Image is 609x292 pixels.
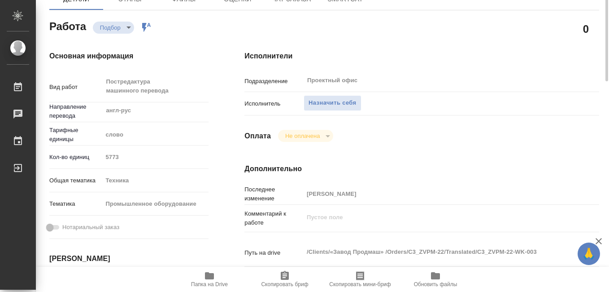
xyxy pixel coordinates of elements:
[102,196,209,212] div: Промышленное оборудование
[49,153,102,162] p: Кол-во единиц
[49,18,86,34] h2: Работа
[62,223,119,232] span: Нотариальный заказ
[244,209,304,227] p: Комментарий к работе
[247,267,322,292] button: Скопировать бриф
[93,22,134,34] div: Подбор
[578,243,600,265] button: 🙏
[244,185,304,203] p: Последнее изменение
[244,99,304,108] p: Исполнитель
[49,83,102,92] p: Вид работ
[49,126,102,144] p: Тарифные единицы
[49,199,102,208] p: Тематика
[304,95,361,111] button: Назначить себя
[322,267,398,292] button: Скопировать мини-бриф
[304,244,570,260] textarea: /Clients/«Завод Продмаш» /Orders/C3_ZVPM-22/Translated/C3_ZVPM-22-WK-003
[329,281,391,288] span: Скопировать мини-бриф
[244,77,304,86] p: Подразделение
[172,267,247,292] button: Папка на Drive
[97,24,123,31] button: Подбор
[583,21,589,36] h2: 0
[398,267,473,292] button: Обновить файлы
[49,176,102,185] p: Общая тематика
[244,248,304,257] p: Путь на drive
[581,244,596,263] span: 🙏
[244,51,599,62] h4: Исполнители
[278,130,333,142] div: Подбор
[414,281,457,288] span: Обновить файлы
[244,164,599,174] h4: Дополнительно
[102,127,209,142] div: слово
[49,51,209,62] h4: Основная информация
[283,132,322,140] button: Не оплачена
[309,98,356,108] span: Назначить себя
[102,150,209,164] input: Пустое поле
[244,131,271,142] h4: Оплата
[49,253,209,264] h4: [PERSON_NAME]
[304,187,570,200] input: Пустое поле
[102,173,209,188] div: Техника
[261,281,308,288] span: Скопировать бриф
[191,281,228,288] span: Папка на Drive
[49,102,102,120] p: Направление перевода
